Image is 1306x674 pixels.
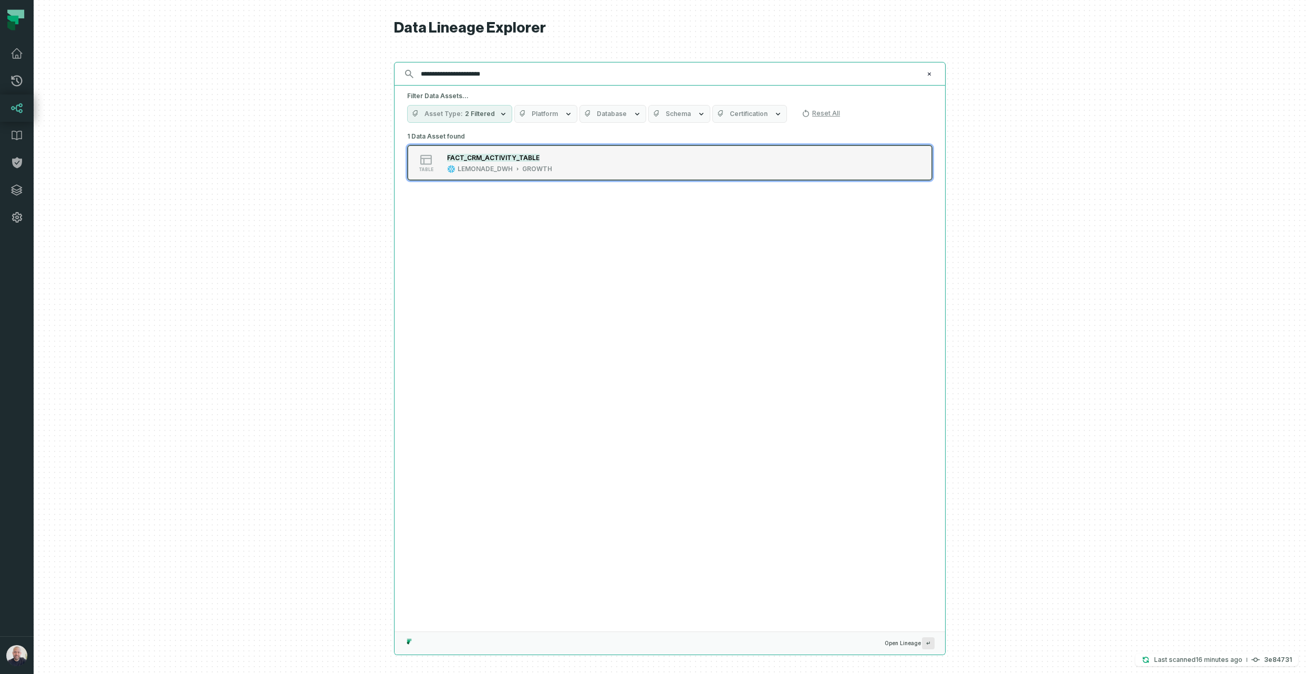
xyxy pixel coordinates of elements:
[407,145,932,181] button: tableLEMONADE_DWHGROWTH
[1196,656,1242,664] relative-time: Aug 24, 2025, 1:28 PM GMT+3
[648,105,710,123] button: Schema
[1154,655,1242,665] p: Last scanned
[458,165,513,173] div: LEMONADE_DWH
[922,637,935,649] span: Press ↵ to add a new Data Asset to the graph
[797,105,844,122] button: Reset All
[419,167,433,172] span: table
[532,110,558,118] span: Platform
[424,110,463,118] span: Asset Type
[514,105,577,123] button: Platform
[522,165,552,173] div: GROWTH
[407,129,932,194] div: 1 Data Asset found
[730,110,768,118] span: Certification
[712,105,787,123] button: Certification
[407,92,932,100] h5: Filter Data Assets...
[447,154,540,162] mark: FACT_CRM_ACTIVITY_TABLE
[579,105,646,123] button: Database
[924,69,935,79] button: Clear search query
[465,110,495,118] span: 2 Filtered
[394,19,946,37] h1: Data Lineage Explorer
[1264,657,1292,663] h4: 3e84731
[395,129,945,631] div: Suggestions
[885,637,935,649] span: Open Lineage
[6,645,27,666] img: avatar of Daniel Ochoa Bimblich
[666,110,691,118] span: Schema
[407,105,512,123] button: Asset Type2 Filtered
[597,110,627,118] span: Database
[1135,654,1298,666] button: Last scanned[DATE] 1:28:15 PM3e84731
